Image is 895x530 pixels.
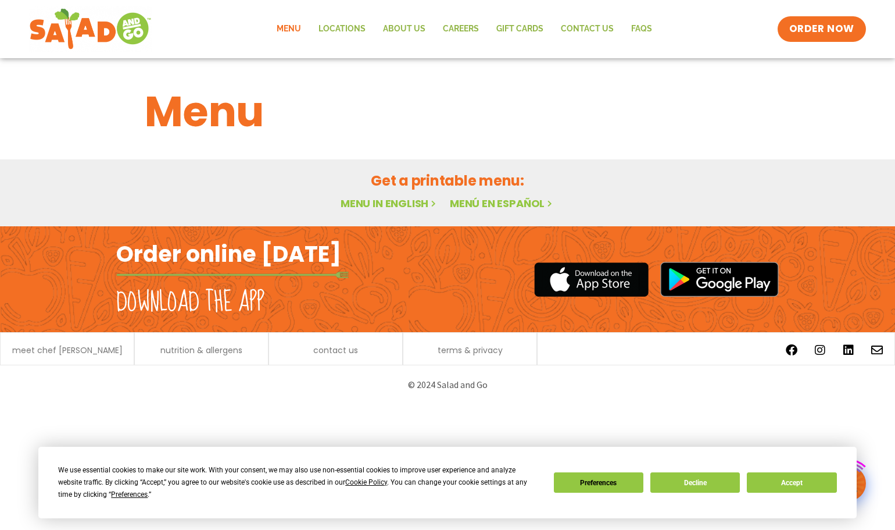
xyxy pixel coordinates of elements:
span: Cookie Policy [345,478,387,486]
span: Preferences [111,490,148,499]
a: nutrition & allergens [160,346,242,354]
img: fork [116,272,349,278]
nav: Menu [268,16,661,42]
button: Accept [747,472,836,493]
a: Menú en español [450,196,554,211]
h2: Download the app [116,286,264,319]
a: About Us [374,16,434,42]
a: contact us [313,346,358,354]
a: ORDER NOW [778,16,866,42]
a: Careers [434,16,488,42]
img: appstore [534,261,649,298]
h2: Order online [DATE] [116,240,341,268]
h1: Menu [145,80,750,143]
a: Locations [310,16,374,42]
a: Menu in English [341,196,438,211]
a: Contact Us [552,16,622,42]
a: terms & privacy [438,346,503,354]
a: meet chef [PERSON_NAME] [12,346,123,354]
h2: Get a printable menu: [145,170,750,191]
span: ORDER NOW [789,22,854,36]
button: Preferences [554,472,643,493]
div: Cookie Consent Prompt [38,447,857,518]
img: new-SAG-logo-768×292 [29,6,152,52]
a: GIFT CARDS [488,16,552,42]
a: Menu [268,16,310,42]
img: google_play [660,262,779,297]
div: We use essential cookies to make our site work. With your consent, we may also use non-essential ... [58,464,539,501]
button: Decline [650,472,740,493]
a: FAQs [622,16,661,42]
p: © 2024 Salad and Go [122,377,773,393]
